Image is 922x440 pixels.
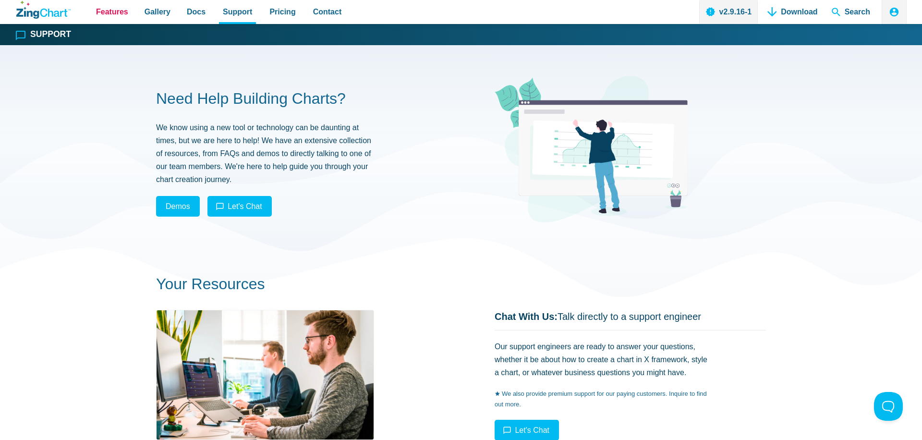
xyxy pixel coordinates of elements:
p: Talk directly to a support engineer [495,310,766,323]
h1: Support [30,30,71,39]
span: Features [96,5,128,18]
span: Let's Chat [515,426,549,434]
a: ZingChart Logo. Click to return to the homepage [16,1,71,19]
img: Two support representatives [156,310,374,440]
p: We also provide premium support for our paying customers. Inquire to find out more. [495,389,711,410]
strong: Chat With Us: [495,311,558,322]
span: Demos [166,200,190,213]
p: We know using a new tool or technology can be daunting at times, but we are here to help! We have... [156,121,372,186]
span: Docs [187,5,206,18]
h2: Need Help Building Charts? [156,89,427,109]
span: Let's Chat [228,202,262,210]
iframe: Toggle Customer Support [874,392,903,421]
p: Our support engineers are ready to answer your questions, whether it be about how to create a cha... [495,340,711,379]
span: Contact [313,5,342,18]
a: Demos [156,196,200,217]
span: Pricing [269,5,295,18]
span: Support [223,5,252,18]
h2: Your Resources [156,274,766,294]
span: Gallery [145,5,170,18]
